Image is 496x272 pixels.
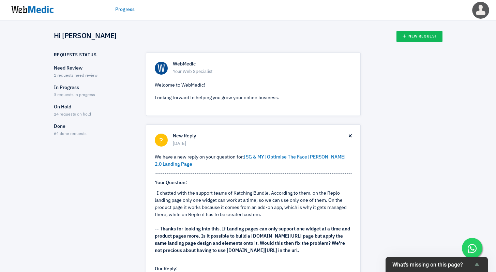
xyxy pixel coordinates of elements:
h4: Hi [PERSON_NAME] [54,32,117,41]
p: Done [54,123,134,130]
span: 24 requests on hold [54,112,91,117]
h6: New Reply [173,133,349,139]
a: Progress [115,6,135,13]
span: 1 requests need review [54,74,97,78]
p: Looking forward to helping you grow your online business. [155,94,352,102]
p: Welcome to WebMedic! [155,82,352,89]
span: [DATE] [173,140,349,147]
p: Need Review [54,65,134,72]
p: In Progress [54,84,134,91]
span: Your Web Specialist [173,69,352,75]
span: 3 requests in progress [54,93,95,97]
p: Your Question: [155,179,352,186]
span: 64 done requests [54,132,87,136]
h6: WebMedic [173,61,352,67]
button: Show survey - What's missing on this page? [392,260,481,269]
a: [SG & MY] Optimise The Face [PERSON_NAME] 2.0 Landing Page [155,155,346,167]
p: We have a new reply on your question for: [155,154,352,168]
span: What's missing on this page? [392,261,473,268]
p: On Hold [54,104,134,111]
strong: -- Thanks for looking into this. If Landing pages can only support one widget at a time and produ... [155,227,350,253]
h6: Requests Status [54,52,97,58]
div: -I chatted with the support teams of Katching Bundle. According to them, on the Replo landing pag... [155,190,352,254]
a: New Request [396,31,442,42]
